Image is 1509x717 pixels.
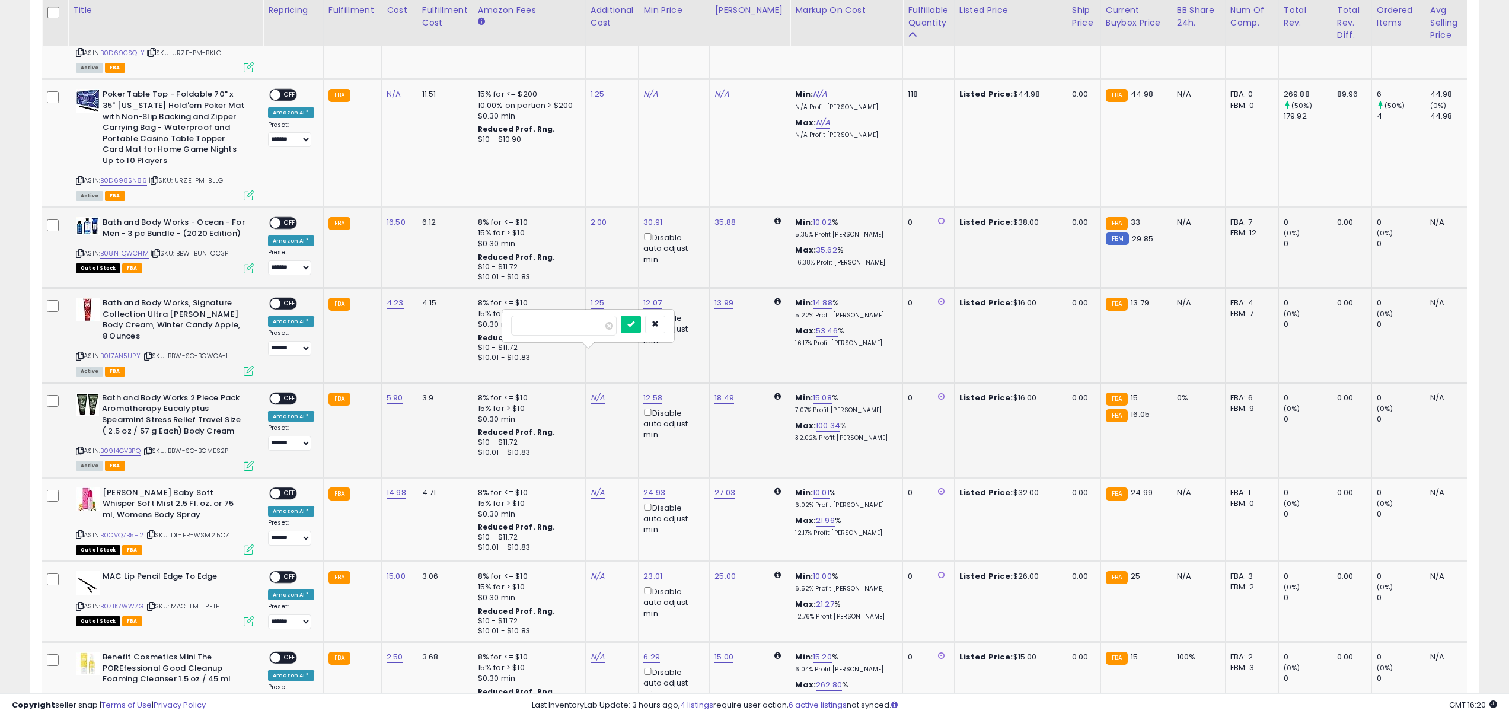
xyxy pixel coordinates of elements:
[478,571,576,582] div: 8% for <= $10
[328,217,350,230] small: FBA
[1377,499,1393,508] small: (0%)
[268,411,314,422] div: Amazon AI *
[1106,393,1128,406] small: FBA
[478,238,576,249] div: $0.30 min
[122,545,142,555] span: FBA
[795,339,894,348] p: 16.17% Profit [PERSON_NAME]
[813,651,832,663] a: 15.20
[959,487,1058,498] div: $32.00
[146,48,221,58] span: | SKU: URZE-PM-BKLG
[76,263,120,273] span: All listings that are currently out of stock and unavailable for purchase on Amazon
[1377,404,1393,413] small: (0%)
[643,216,662,228] a: 30.91
[1177,217,1216,228] div: N/A
[1072,89,1092,100] div: 0.00
[76,393,99,416] img: 51RDtvPGfBL._SL40_.jpg
[145,530,230,540] span: | SKU: DL-FR-WSM2.5OZ
[422,393,464,403] div: 3.9
[149,176,223,185] span: | SKU: URZE-PM-BLLG
[76,298,254,375] div: ASIN:
[76,487,254,553] div: ASIN:
[795,244,816,256] b: Max:
[1106,232,1129,245] small: FBM
[1377,393,1425,403] div: 0
[1430,393,1469,403] div: N/A
[478,498,576,509] div: 15% for > $10
[280,299,299,309] span: OFF
[1430,89,1478,100] div: 44.98
[268,248,314,275] div: Preset:
[100,601,143,611] a: B071K7WW7G
[1284,393,1332,403] div: 0
[122,263,142,273] span: FBA
[795,325,816,336] b: Max:
[1284,309,1300,318] small: (0%)
[816,679,842,691] a: 262.80
[1131,487,1153,498] span: 24.99
[1106,571,1128,584] small: FBA
[1131,297,1149,308] span: 13.79
[795,515,816,526] b: Max:
[478,217,576,228] div: 8% for <= $10
[1430,487,1469,498] div: N/A
[1284,4,1327,29] div: Total Rev.
[73,4,258,17] div: Title
[643,231,700,265] div: Disable auto adjust min
[1072,571,1092,582] div: 0.00
[1072,487,1092,498] div: 0.00
[816,244,837,256] a: 35.62
[478,543,576,553] div: $10.01 - $10.83
[478,4,580,17] div: Amazon Fees
[268,424,314,451] div: Preset:
[1284,499,1300,508] small: (0%)
[1230,100,1269,111] div: FBM: 0
[1430,4,1473,42] div: Avg Selling Price
[795,311,894,320] p: 5.22% Profit [PERSON_NAME]
[816,117,830,129] a: N/A
[1430,217,1469,228] div: N/A
[1284,228,1300,238] small: (0%)
[908,487,945,498] div: 0
[643,487,665,499] a: 24.93
[103,487,247,524] b: [PERSON_NAME] Baby Soft Whisper Soft Mist 2.5 Fl. oz. or 75 ml, Womens Body Spray
[908,4,949,29] div: Fulfillable Quantity
[714,487,735,499] a: 27.03
[591,487,605,499] a: N/A
[76,652,100,675] img: 41PWSh3ip8L._SL40_.jpg
[795,245,894,267] div: %
[387,216,406,228] a: 16.50
[478,509,576,520] div: $0.30 min
[908,298,945,308] div: 0
[268,121,314,148] div: Preset:
[478,228,576,238] div: 15% for > $10
[591,297,605,309] a: 1.25
[101,699,152,710] a: Terms of Use
[1230,487,1269,498] div: FBA: 1
[908,571,945,582] div: 0
[268,4,318,17] div: Repricing
[1106,487,1128,501] small: FBA
[1377,414,1425,425] div: 0
[959,571,1058,582] div: $26.00
[813,487,830,499] a: 10.01
[795,103,894,111] p: N/A Profit [PERSON_NAME]
[1131,88,1153,100] span: 44.98
[795,298,894,320] div: %
[1337,298,1363,308] div: 0.00
[105,367,125,377] span: FBA
[813,392,832,404] a: 15.08
[959,216,1013,228] b: Listed Price:
[795,393,894,415] div: %
[1377,228,1393,238] small: (0%)
[959,217,1058,228] div: $38.00
[100,530,143,540] a: B0CVQ7B5H2
[795,88,813,100] b: Min:
[789,699,847,710] a: 6 active listings
[795,231,894,239] p: 5.35% Profit [PERSON_NAME]
[959,392,1013,403] b: Listed Price:
[795,501,894,509] p: 6.02% Profit [PERSON_NAME]
[591,4,634,29] div: Additional Cost
[422,487,464,498] div: 4.71
[1072,217,1092,228] div: 0.00
[959,487,1013,498] b: Listed Price:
